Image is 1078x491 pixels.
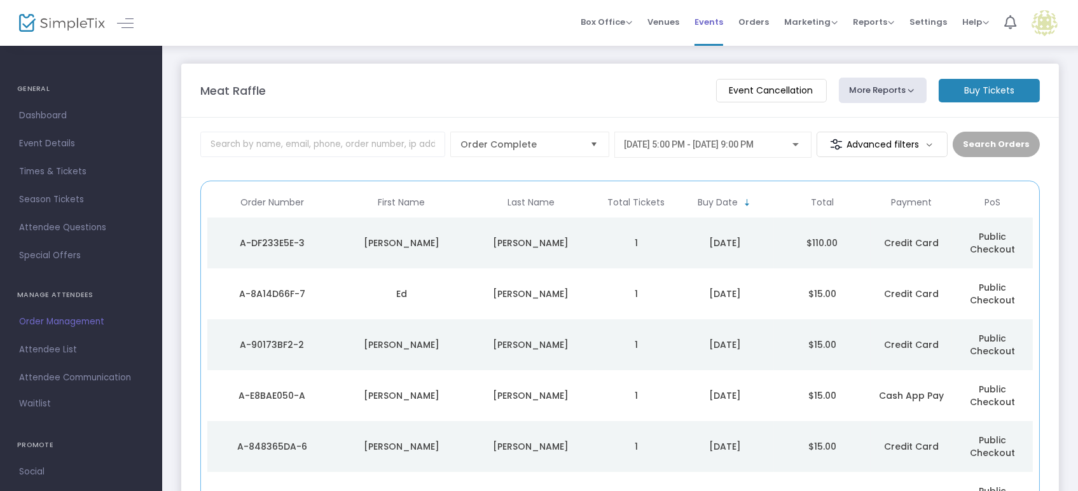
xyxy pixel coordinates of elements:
span: Social [19,464,143,480]
span: Public Checkout [970,434,1015,459]
td: $15.00 [774,319,871,370]
div: A-E8BAE050-A [211,389,334,402]
span: [DATE] 5:00 PM - [DATE] 9:00 PM [625,139,754,149]
div: Hurley [469,237,593,249]
td: $15.00 [774,370,871,421]
m-button: Event Cancellation [716,79,827,102]
span: Credit Card [884,440,939,453]
div: 4/25/2025 [680,440,771,453]
div: Melissa [340,237,464,249]
div: A-8A14D66F-7 [211,287,334,300]
td: $110.00 [774,218,871,268]
span: Help [962,16,989,28]
span: Times & Tickets [19,163,143,180]
div: Moskal [469,440,593,453]
h4: MANAGE ATTENDEES [17,282,145,308]
span: Dashboard [19,107,143,124]
span: Season Tickets [19,191,143,208]
div: 4/25/2025 [680,389,771,402]
th: Total Tickets [596,188,677,218]
div: Lawrence [340,338,464,351]
span: Credit Card [884,287,939,300]
span: Public Checkout [970,230,1015,256]
span: Order Number [240,197,304,208]
span: Buy Date [698,197,738,208]
h4: GENERAL [17,76,145,102]
span: Venues [647,6,679,38]
m-button: Buy Tickets [939,79,1040,102]
span: Public Checkout [970,332,1015,357]
input: Search by name, email, phone, order number, ip address, or last 4 digits of card [200,132,445,157]
span: Attendee Questions [19,219,143,236]
span: Public Checkout [970,383,1015,408]
h4: PROMOTE [17,432,145,458]
span: Waitlist [19,398,51,410]
span: Credit Card [884,237,939,249]
div: A-90173BF2-2 [211,338,334,351]
button: More Reports [839,78,927,103]
span: Credit Card [884,338,939,351]
span: Payment [891,197,932,208]
td: $15.00 [774,268,871,319]
div: 4/26/2025 [680,237,771,249]
span: Marketing [784,16,838,28]
img: filter [830,138,843,151]
div: 4/25/2025 [680,338,771,351]
span: Settings [909,6,947,38]
div: Rigano [469,287,593,300]
m-panel-title: Meat Raffle [200,82,266,99]
span: Total [811,197,834,208]
span: Order Complete [461,138,581,151]
td: 1 [596,319,677,370]
m-button: Advanced filters [817,132,948,157]
div: Ed [340,287,464,300]
span: First Name [378,197,425,208]
span: Box Office [581,16,632,28]
span: Last Name [508,197,555,208]
td: $15.00 [774,421,871,472]
span: Attendee List [19,342,143,358]
td: 1 [596,370,677,421]
div: Candyce [340,389,464,402]
span: Sortable [742,198,752,208]
span: Attendee Communication [19,370,143,386]
div: Coviello [469,338,593,351]
span: Special Offers [19,247,143,264]
div: Lori [340,440,464,453]
div: 4/25/2025 [680,287,771,300]
span: Event Details [19,135,143,152]
span: PoS [985,197,1000,208]
div: A-DF233E5E-3 [211,237,334,249]
td: 1 [596,218,677,268]
span: Cash App Pay [879,389,944,402]
div: Adams [469,389,593,402]
span: Order Management [19,314,143,330]
button: Select [586,132,604,156]
span: Orders [738,6,769,38]
span: Public Checkout [970,281,1015,307]
td: 1 [596,268,677,319]
span: Events [694,6,723,38]
span: Reports [853,16,894,28]
div: A-848365DA-6 [211,440,334,453]
td: 1 [596,421,677,472]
